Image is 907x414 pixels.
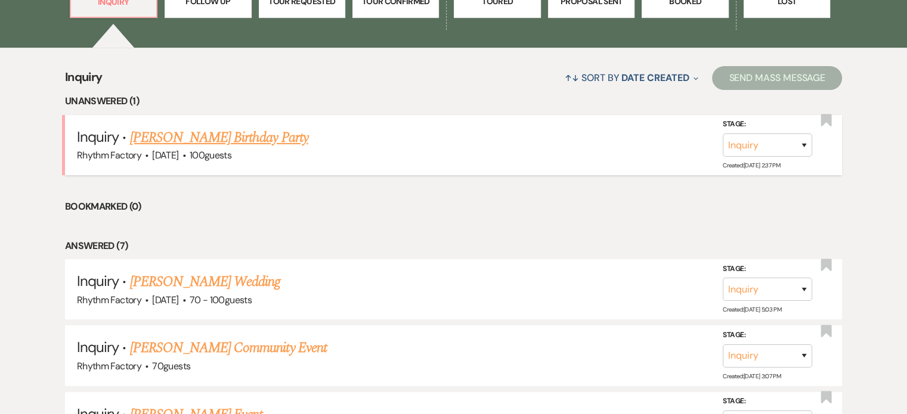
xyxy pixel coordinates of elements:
span: Created: [DATE] 5:03 PM [723,306,781,313]
button: Sort By Date Created [560,62,703,94]
span: Rhythm Factory [77,360,141,372]
label: Stage: [723,118,812,131]
span: 100 guests [190,149,231,161]
span: 70 - 100 guests [190,294,252,306]
span: ↑↓ [565,71,579,84]
span: Inquiry [77,338,119,356]
label: Stage: [723,263,812,276]
label: Stage: [723,395,812,408]
span: Date Created [621,71,689,84]
span: 70 guests [152,360,190,372]
li: Bookmarked (0) [65,199,842,214]
span: Inquiry [77,127,119,146]
span: Created: [DATE] 3:07 PM [723,372,781,379]
span: [DATE] [152,149,178,161]
span: Inquiry [65,68,103,94]
span: [DATE] [152,294,178,306]
a: [PERSON_NAME] Birthday Party [130,127,308,148]
span: Inquiry [77,272,119,290]
span: Created: [DATE] 2:37 PM [723,161,780,169]
button: Send Mass Message [712,66,842,90]
a: [PERSON_NAME] Wedding [130,271,281,292]
label: Stage: [723,329,812,342]
span: Rhythm Factory [77,149,141,161]
a: [PERSON_NAME] Community Event [130,337,327,359]
li: Unanswered (1) [65,94,842,109]
li: Answered (7) [65,238,842,254]
span: Rhythm Factory [77,294,141,306]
